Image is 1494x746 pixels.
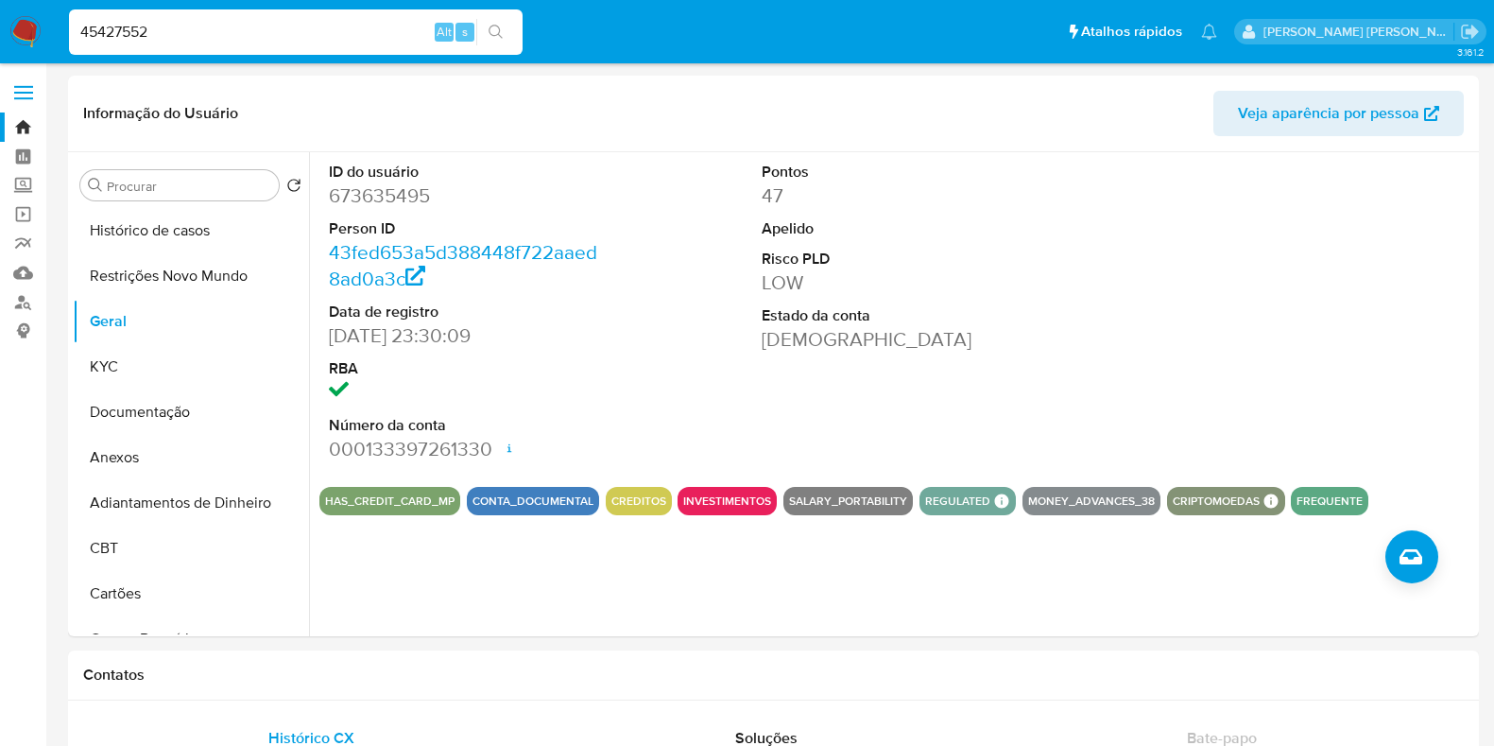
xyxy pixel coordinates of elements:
[762,162,1032,182] dt: Pontos
[762,182,1032,209] dd: 47
[329,302,599,322] dt: Data de registro
[762,218,1032,239] dt: Apelido
[329,322,599,349] dd: [DATE] 23:30:09
[1263,23,1454,41] p: danilo.toledo@mercadolivre.com
[107,178,271,195] input: Procurar
[73,435,309,480] button: Anexos
[73,344,309,390] button: KYC
[1213,91,1464,136] button: Veja aparência por pessoa
[286,178,301,199] button: Retornar ao pedido padrão
[73,208,309,253] button: Histórico de casos
[762,305,1032,326] dt: Estado da conta
[1460,22,1480,42] a: Sair
[329,162,599,182] dt: ID do usuário
[73,571,309,616] button: Cartões
[329,238,597,292] a: 43fed653a5d388448f722aaed8ad0a3c
[73,480,309,526] button: Adiantamentos de Dinheiro
[73,390,309,435] button: Documentação
[476,19,515,45] button: search-icon
[1201,24,1217,40] a: Notificações
[1238,91,1419,136] span: Veja aparência por pessoa
[329,436,599,462] dd: 000133397261330
[73,616,309,662] button: Contas Bancárias
[88,178,103,193] button: Procurar
[73,253,309,299] button: Restrições Novo Mundo
[83,666,1464,685] h1: Contatos
[73,299,309,344] button: Geral
[69,20,523,44] input: Pesquise usuários ou casos...
[329,358,599,379] dt: RBA
[762,269,1032,296] dd: LOW
[329,415,599,436] dt: Número da conta
[329,218,599,239] dt: Person ID
[73,526,309,571] button: CBT
[462,23,468,41] span: s
[83,104,238,123] h1: Informação do Usuário
[762,249,1032,269] dt: Risco PLD
[329,182,599,209] dd: 673635495
[437,23,452,41] span: Alt
[762,326,1032,353] dd: [DEMOGRAPHIC_DATA]
[1081,22,1182,42] span: Atalhos rápidos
